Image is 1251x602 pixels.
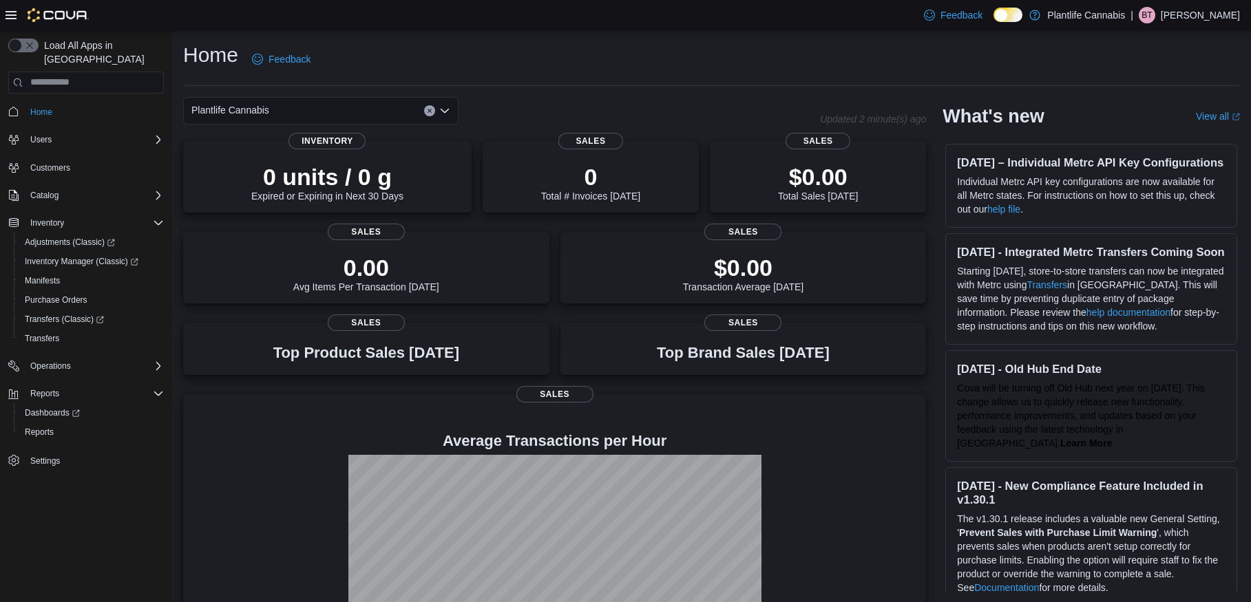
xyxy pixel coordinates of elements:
span: Settings [25,451,164,469]
a: Dashboards [19,405,85,421]
a: help documentation [1086,307,1170,318]
span: Reports [19,424,164,440]
div: Brodie Thomson [1139,7,1155,23]
button: Users [25,131,57,148]
nav: Complex example [8,96,164,506]
p: 0 units / 0 g [251,163,403,191]
h3: [DATE] - Old Hub End Date [957,362,1226,376]
a: Dashboards [14,403,169,422]
a: Settings [25,453,65,469]
span: Dashboards [25,407,80,418]
input: Dark Mode [994,8,1022,22]
span: Sales [704,314,781,331]
button: Users [3,130,169,149]
span: Catalog [30,190,59,201]
button: Customers [3,158,169,178]
span: Transfers [19,330,164,347]
span: Sales [328,314,405,331]
div: Expired or Expiring in Next 30 Days [251,163,403,202]
span: Catalog [25,187,164,204]
a: Reports [19,424,59,440]
span: Manifests [25,275,60,286]
span: Sales [558,133,623,149]
h1: Home [183,41,238,69]
span: Inventory Manager (Classic) [19,253,164,270]
span: Purchase Orders [19,292,164,308]
p: | [1131,7,1133,23]
span: Operations [25,358,164,374]
span: Transfers [25,333,59,344]
h3: Top Brand Sales [DATE] [657,345,830,361]
a: Transfers (Classic) [14,310,169,329]
a: Purchase Orders [19,292,93,308]
strong: Prevent Sales with Purchase Limit Warning [959,527,1157,538]
span: Settings [30,455,60,466]
span: Operations [30,361,71,372]
a: Learn More [1060,438,1112,449]
a: Home [25,104,58,120]
button: Manifests [14,271,169,290]
p: Plantlife Cannabis [1047,7,1125,23]
a: Documentation [974,582,1039,593]
button: Inventory [3,213,169,233]
span: Reports [25,385,164,402]
p: Individual Metrc API key configurations are now available for all Metrc states. For instructions ... [957,175,1226,216]
button: Purchase Orders [14,290,169,310]
span: Inventory [288,133,366,149]
span: Purchase Orders [25,294,87,305]
span: Sales [328,224,405,240]
h3: [DATE] – Individual Metrc API Key Configurations [957,155,1226,169]
span: Sales [704,224,781,240]
a: Adjustments (Classic) [14,233,169,252]
a: Transfers (Classic) [19,311,109,327]
button: Catalog [3,186,169,205]
span: Transfers (Classic) [25,314,104,325]
button: Clear input [424,105,435,116]
button: Inventory [25,215,70,231]
span: Manifests [19,272,164,289]
p: The v1.30.1 release includes a valuable new General Setting, ' ', which prevents sales when produ... [957,512,1226,594]
span: Dashboards [19,405,164,421]
a: Adjustments (Classic) [19,234,120,250]
h2: What's new [943,105,1044,127]
button: Catalog [25,187,64,204]
a: Feedback [246,45,316,73]
span: Inventory Manager (Classic) [25,256,138,267]
button: Operations [25,358,76,374]
p: Starting [DATE], store-to-store transfers can now be integrated with Metrc using in [GEOGRAPHIC_D... [957,264,1226,333]
span: Sales [516,386,593,402]
button: Reports [14,422,169,442]
svg: External link [1232,113,1240,121]
p: 0.00 [293,254,439,281]
a: View allExternal link [1196,111,1240,122]
h3: Top Product Sales [DATE] [273,345,459,361]
span: Adjustments (Classic) [25,237,115,248]
span: Inventory [30,217,64,228]
button: Reports [3,384,169,403]
span: BT [1142,7,1152,23]
h3: [DATE] - New Compliance Feature Included in v1.30.1 [957,479,1226,506]
img: Cova [28,8,89,22]
span: Inventory [25,215,164,231]
span: Home [25,103,164,120]
span: Plantlife Cannabis [191,102,269,118]
button: Open list of options [439,105,450,116]
button: Home [3,102,169,122]
a: Transfers [1027,279,1067,290]
span: Reports [30,388,59,399]
div: Avg Items Per Transaction [DATE] [293,254,439,292]
h4: Average Transactions per Hour [194,433,915,449]
p: [PERSON_NAME] [1161,7,1240,23]
button: Operations [3,356,169,376]
a: Inventory Manager (Classic) [19,253,144,270]
span: Home [30,107,52,118]
p: Updated 2 minute(s) ago [820,114,926,125]
div: Transaction Average [DATE] [683,254,804,292]
div: Total # Invoices [DATE] [541,163,640,202]
span: Users [25,131,164,148]
span: Users [30,134,52,145]
a: Transfers [19,330,65,347]
div: Total Sales [DATE] [778,163,858,202]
